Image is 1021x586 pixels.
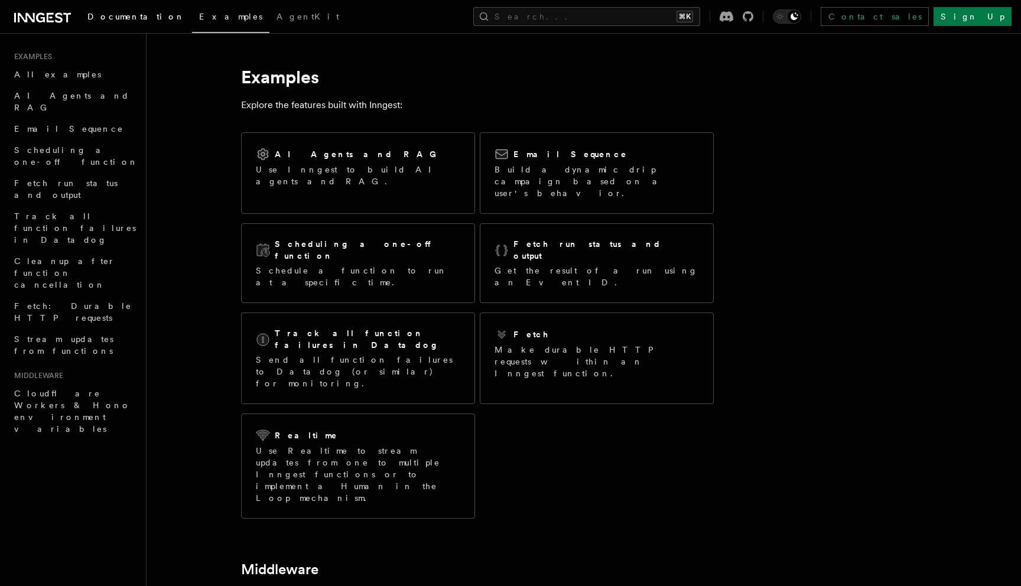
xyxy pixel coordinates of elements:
a: AI Agents and RAGUse Inngest to build AI agents and RAG. [241,132,475,214]
a: Fetch run status and outputGet the result of a run using an Event ID. [480,223,714,303]
a: Email SequenceBuild a dynamic drip campaign based on a user's behavior. [480,132,714,214]
p: Get the result of a run using an Event ID. [495,265,699,288]
a: Sign Up [934,7,1012,26]
a: RealtimeUse Realtime to stream updates from one to multiple Inngest functions or to implement a H... [241,414,475,519]
kbd: ⌘K [677,11,693,22]
a: FetchMake durable HTTP requests within an Inngest function. [480,312,714,404]
h1: Examples [241,66,714,87]
p: Send all function failures to Datadog (or similar) for monitoring. [256,354,460,389]
a: Track all function failures in DatadogSend all function failures to Datadog (or similar) for moni... [241,312,475,404]
p: Use Inngest to build AI agents and RAG. [256,164,460,187]
span: Stream updates from functions [14,334,113,356]
span: Fetch: Durable HTTP requests [14,301,132,323]
span: AgentKit [277,12,339,21]
span: Cloudflare Workers & Hono environment variables [14,389,131,434]
span: Email Sequence [14,124,123,134]
a: Middleware [241,561,318,578]
p: Use Realtime to stream updates from one to multiple Inngest functions or to implement a Human in ... [256,445,460,504]
p: Schedule a function to run at a specific time. [256,265,460,288]
h2: Email Sequence [513,148,627,160]
h2: Scheduling a one-off function [275,238,460,262]
a: Fetch: Durable HTTP requests [9,295,139,328]
span: Cleanup after function cancellation [14,256,115,289]
a: Cloudflare Workers & Hono environment variables [9,383,139,439]
a: Documentation [80,4,192,32]
button: Toggle dark mode [773,9,801,24]
a: Scheduling a one-off function [9,139,139,172]
p: Build a dynamic drip campaign based on a user's behavior. [495,164,699,199]
span: All examples [14,70,101,79]
a: Contact sales [821,7,929,26]
a: Cleanup after function cancellation [9,250,139,295]
span: Middleware [9,371,63,380]
h2: AI Agents and RAG [275,148,443,160]
p: Make durable HTTP requests within an Inngest function. [495,344,699,379]
button: Search...⌘K [473,7,700,26]
a: All examples [9,64,139,85]
span: Fetch run status and output [14,178,118,200]
a: Track all function failures in Datadog [9,206,139,250]
h2: Realtime [275,429,338,441]
a: Examples [192,4,269,33]
a: Scheduling a one-off functionSchedule a function to run at a specific time. [241,223,475,303]
h2: Fetch [513,328,549,340]
p: Explore the features built with Inngest: [241,97,714,113]
a: Fetch run status and output [9,172,139,206]
a: AgentKit [269,4,346,32]
span: Scheduling a one-off function [14,145,138,167]
span: Documentation [87,12,185,21]
a: AI Agents and RAG [9,85,139,118]
span: Examples [199,12,262,21]
span: AI Agents and RAG [14,91,129,112]
span: Track all function failures in Datadog [14,211,136,245]
h2: Track all function failures in Datadog [275,327,460,351]
a: Stream updates from functions [9,328,139,362]
a: Email Sequence [9,118,139,139]
h2: Fetch run status and output [513,238,699,262]
span: Examples [9,52,52,61]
